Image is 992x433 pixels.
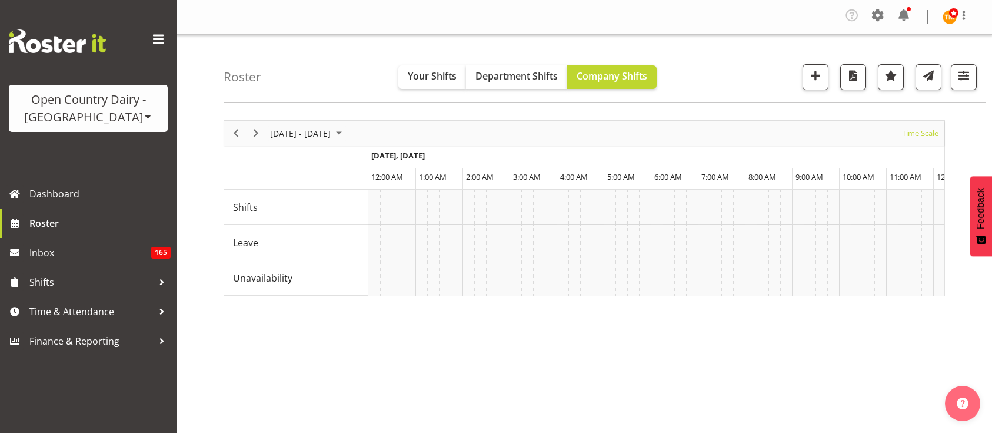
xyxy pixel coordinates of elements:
[29,214,171,232] span: Roster
[233,236,258,250] span: Leave
[29,273,153,291] span: Shifts
[226,121,246,146] div: Previous
[560,171,588,182] span: 4:00 AM
[371,150,425,161] span: [DATE], [DATE]
[29,303,153,320] span: Time & Attendance
[701,171,729,182] span: 7:00 AM
[419,171,447,182] span: 1:00 AM
[224,225,368,260] td: Leave resource
[224,190,368,225] td: Shifts resource
[224,260,368,296] td: Unavailability resource
[475,70,558,82] span: Department Shifts
[513,171,541,182] span: 3:00 AM
[269,126,332,141] span: [DATE] - [DATE]
[233,271,292,285] span: Unavailability
[224,120,945,296] div: Timeline Week of September 2, 2025
[567,65,657,89] button: Company Shifts
[957,398,968,409] img: help-xxl-2.png
[795,171,823,182] span: 9:00 AM
[224,70,261,84] h4: Roster
[916,64,941,90] button: Send a list of all shifts for the selected filtered period to all rostered employees.
[466,65,567,89] button: Department Shifts
[890,171,921,182] span: 11:00 AM
[607,171,635,182] span: 5:00 AM
[748,171,776,182] span: 8:00 AM
[233,200,258,214] span: Shifts
[371,171,403,182] span: 12:00 AM
[951,64,977,90] button: Filter Shifts
[29,185,171,203] span: Dashboard
[246,121,266,146] div: Next
[21,91,156,126] div: Open Country Dairy - [GEOGRAPHIC_DATA]
[900,126,941,141] button: Time Scale
[943,10,957,24] img: tim-magness10922.jpg
[976,188,986,229] span: Feedback
[268,126,347,141] button: September 01 - 07, 2025
[878,64,904,90] button: Highlight an important date within the roster.
[654,171,682,182] span: 6:00 AM
[9,29,106,53] img: Rosterit website logo
[970,176,992,256] button: Feedback - Show survey
[398,65,466,89] button: Your Shifts
[29,332,153,350] span: Finance & Reporting
[803,64,828,90] button: Add a new shift
[901,126,940,141] span: Time Scale
[577,70,647,82] span: Company Shifts
[840,64,866,90] button: Download a PDF of the roster according to the set date range.
[151,247,171,259] span: 165
[937,171,968,182] span: 12:00 PM
[843,171,874,182] span: 10:00 AM
[228,126,244,141] button: Previous
[466,171,494,182] span: 2:00 AM
[248,126,264,141] button: Next
[408,70,457,82] span: Your Shifts
[29,244,151,262] span: Inbox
